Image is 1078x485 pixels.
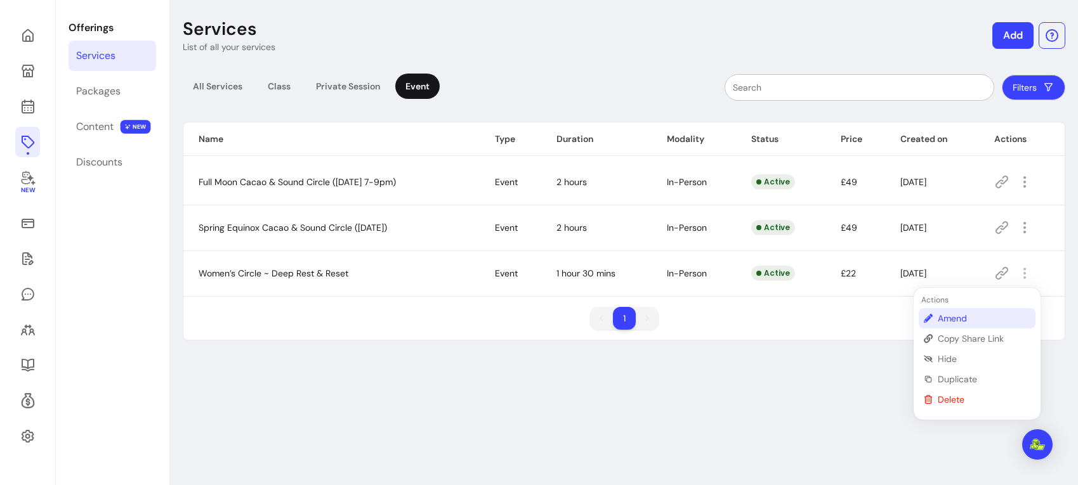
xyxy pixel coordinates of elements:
[736,122,825,156] th: Status
[76,155,122,170] div: Discounts
[199,222,387,233] span: Spring Equinox Cacao & Sound Circle ([DATE])
[751,220,795,235] div: Active
[495,222,518,233] span: Event
[733,81,986,94] input: Search
[751,266,795,281] div: Active
[938,393,1030,406] span: Delete
[841,176,857,188] span: £49
[885,122,979,156] th: Created on
[1022,429,1053,460] div: Open Intercom Messenger
[613,307,636,330] li: pagination item 1 active
[183,122,480,156] th: Name
[938,332,1030,345] span: Copy Share Link
[938,312,1030,325] span: Amend
[992,22,1034,49] button: Add
[495,268,518,279] span: Event
[199,176,396,188] span: Full Moon Cacao & Sound Circle ([DATE] 7-9pm)
[480,122,541,156] th: Type
[900,176,926,188] span: [DATE]
[199,268,348,279] span: Women’s Circle ~ Deep Rest & Reset
[584,301,665,336] nav: pagination navigation
[938,373,1030,385] span: Duplicate
[69,147,156,178] a: Discounts
[667,268,707,279] span: In-Person
[15,56,40,86] a: My Page
[900,268,926,279] span: [DATE]
[15,20,40,51] a: Home
[1002,75,1065,100] button: Filters
[69,112,156,142] a: Content
[183,18,257,41] p: Services
[76,119,114,134] div: Content
[938,352,1030,365] span: Hide
[919,295,949,305] span: Actions
[76,84,121,99] div: Packages
[15,314,40,345] a: Clients
[183,74,253,99] div: All Services
[15,208,40,238] a: Sales
[556,222,587,233] span: 2 hours
[69,41,156,71] a: Services
[541,122,652,156] th: Duration
[15,385,40,416] a: Refer & Earn
[15,421,40,451] a: Settings
[15,279,40,309] a: My Messages
[15,162,40,203] a: My Co-Founder
[751,174,795,190] div: Active
[258,74,301,99] div: Class
[556,176,587,188] span: 2 hours
[900,222,926,233] span: [DATE]
[652,122,736,156] th: Modality
[841,222,857,233] span: £49
[306,74,390,99] div: Private Session
[121,120,151,134] span: NEW
[979,122,1065,156] th: Actions
[495,176,518,188] span: Event
[395,74,440,99] div: Event
[15,127,40,157] a: Offerings
[69,76,156,107] a: Packages
[556,268,615,279] span: 1 hour 30 mins
[76,48,115,63] div: Services
[841,268,856,279] span: £22
[667,222,707,233] span: In-Person
[825,122,885,156] th: Price
[667,176,707,188] span: In-Person
[183,41,275,53] p: List of all your services
[15,91,40,122] a: Calendar
[15,243,40,274] a: Waivers
[15,350,40,380] a: Resources
[69,20,156,36] p: Offerings
[20,186,34,195] span: New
